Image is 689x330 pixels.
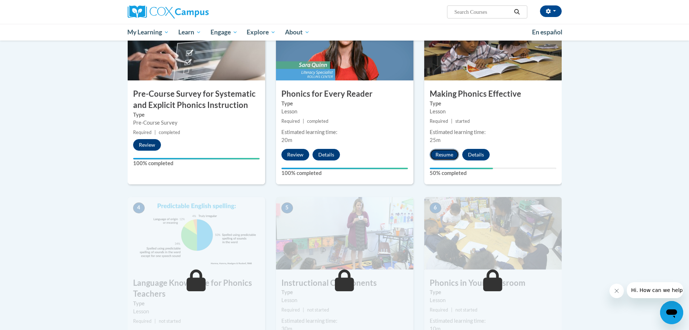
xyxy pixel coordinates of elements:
[242,24,280,41] a: Explore
[276,277,413,289] h3: Instructional Components
[178,28,201,37] span: Learn
[430,118,448,124] span: Required
[455,118,470,124] span: started
[4,5,59,11] span: Hi. How can we help?
[451,307,452,313] span: |
[424,8,562,80] img: Course Image
[281,168,408,169] div: Your progress
[159,130,180,135] span: completed
[430,137,441,143] span: 25m
[123,24,174,41] a: My Learning
[127,28,169,37] span: My Learning
[430,202,441,213] span: 6
[281,149,309,160] button: Review
[660,301,683,324] iframe: Button to launch messaging window
[247,28,276,37] span: Explore
[133,308,260,316] div: Lesson
[307,118,328,124] span: completed
[281,100,408,108] label: Type
[133,318,152,324] span: Required
[154,318,156,324] span: |
[527,25,567,40] a: En español
[128,8,265,80] img: Course Image
[133,130,152,135] span: Required
[462,149,490,160] button: Details
[280,24,314,41] a: About
[281,317,408,325] div: Estimated learning time:
[281,296,408,304] div: Lesson
[128,197,265,270] img: Course Image
[174,24,206,41] a: Learn
[133,158,260,159] div: Your progress
[454,8,511,16] input: Search Courses
[276,88,413,100] h3: Phonics for Every Reader
[285,28,310,37] span: About
[424,197,562,270] img: Course Image
[424,88,562,100] h3: Making Phonics Effective
[281,128,408,136] div: Estimated learning time:
[128,5,265,18] a: Cox Campus
[430,108,556,116] div: Lesson
[128,277,265,300] h3: Language Knowledge for Phonics Teachers
[455,307,477,313] span: not started
[430,168,493,169] div: Your progress
[430,288,556,296] label: Type
[133,300,260,308] label: Type
[424,277,562,289] h3: Phonics in Your Classroom
[511,8,522,16] button: Search
[430,100,556,108] label: Type
[303,307,304,313] span: |
[609,284,624,298] iframe: Close message
[281,108,408,116] div: Lesson
[133,202,145,213] span: 4
[133,119,260,127] div: Pre-Course Survey
[128,88,265,111] h3: Pre-Course Survey for Systematic and Explicit Phonics Instruction
[206,24,242,41] a: Engage
[154,130,156,135] span: |
[627,282,683,298] iframe: Message from company
[281,137,292,143] span: 20m
[540,5,562,17] button: Account Settings
[451,118,452,124] span: |
[430,307,448,313] span: Required
[281,288,408,296] label: Type
[430,149,459,160] button: Resume
[430,317,556,325] div: Estimated learning time:
[159,318,181,324] span: not started
[128,5,209,18] img: Cox Campus
[430,169,556,177] label: 50% completed
[117,24,573,41] div: Main menu
[532,28,562,36] span: En español
[430,296,556,304] div: Lesson
[210,28,238,37] span: Engage
[281,169,408,177] label: 100% completed
[307,307,329,313] span: not started
[312,149,340,160] button: Details
[281,307,300,313] span: Required
[303,118,304,124] span: |
[281,202,293,213] span: 5
[133,159,260,167] label: 100% completed
[276,197,413,270] img: Course Image
[281,118,300,124] span: Required
[276,8,413,80] img: Course Image
[133,139,161,151] button: Review
[430,128,556,136] div: Estimated learning time:
[133,111,260,119] label: Type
